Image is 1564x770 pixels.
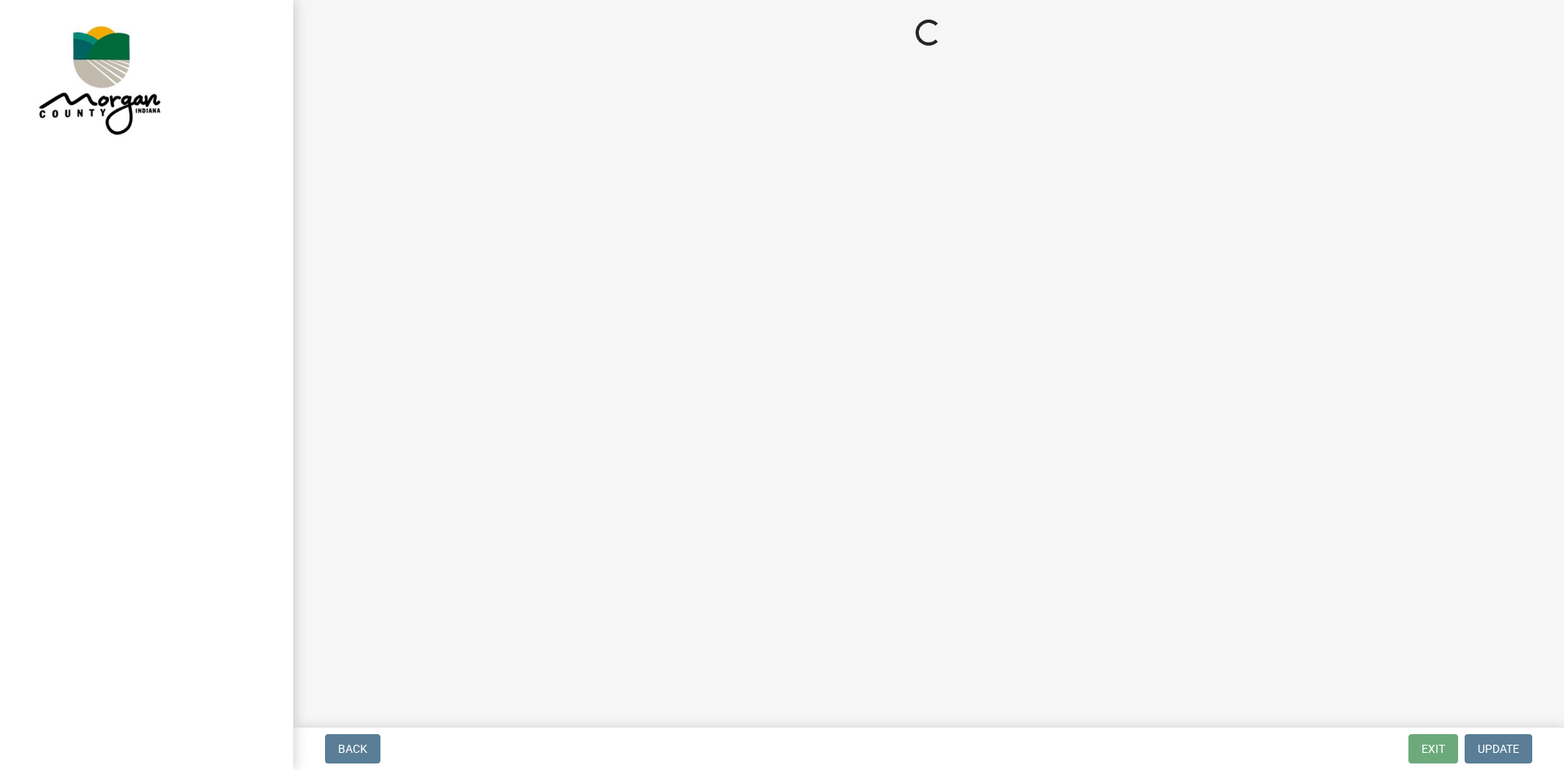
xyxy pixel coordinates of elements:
button: Update [1465,734,1532,763]
img: Morgan County, Indiana [33,17,164,139]
span: Update [1478,742,1519,755]
button: Back [325,734,380,763]
button: Exit [1408,734,1458,763]
span: Back [338,742,367,755]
